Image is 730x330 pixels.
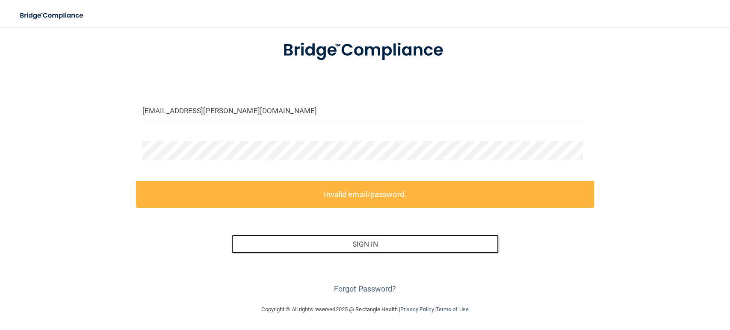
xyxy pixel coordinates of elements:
button: Sign In [231,235,499,253]
a: Privacy Policy [400,306,434,312]
a: Terms of Use [435,306,468,312]
input: Email [142,101,588,120]
img: bridge_compliance_login_screen.278c3ca4.svg [13,7,92,24]
img: bridge_compliance_login_screen.278c3ca4.svg [265,28,464,73]
div: Copyright © All rights reserved 2025 @ Rectangle Health | | [209,296,521,323]
a: Forgot Password? [334,284,396,293]
label: Invalid email/password. [136,181,594,208]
